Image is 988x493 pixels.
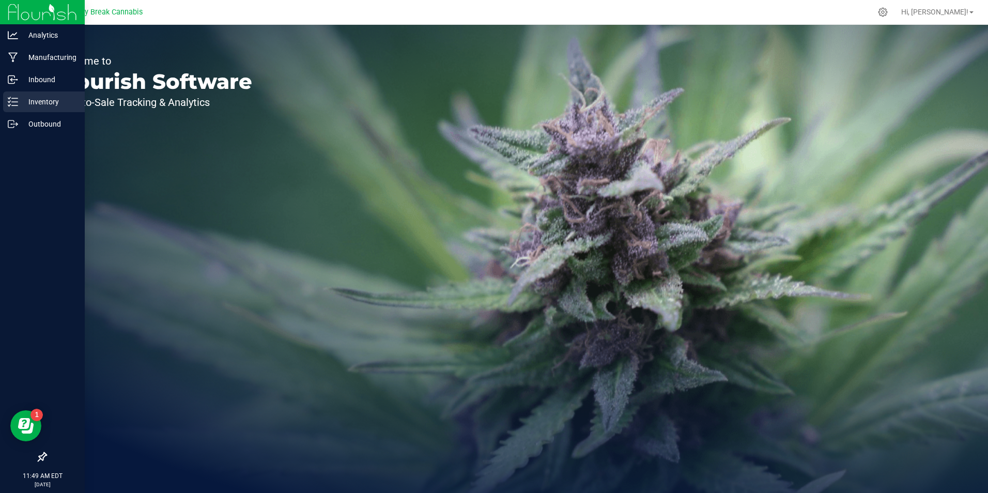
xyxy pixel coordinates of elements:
inline-svg: Analytics [8,30,18,40]
iframe: Resource center unread badge [30,409,43,421]
p: Analytics [18,29,80,41]
p: Flourish Software [56,71,252,92]
inline-svg: Outbound [8,119,18,129]
span: Hi, [PERSON_NAME]! [901,8,968,16]
p: [DATE] [5,481,80,488]
p: Inventory [18,96,80,108]
inline-svg: Manufacturing [8,52,18,63]
p: Inbound [18,73,80,86]
inline-svg: Inbound [8,74,18,85]
span: Lucky Break Cannabis [69,8,143,17]
div: Manage settings [876,7,889,17]
p: 11:49 AM EDT [5,471,80,481]
p: Manufacturing [18,51,80,64]
p: Seed-to-Sale Tracking & Analytics [56,97,252,107]
iframe: Resource center [10,410,41,441]
inline-svg: Inventory [8,97,18,107]
p: Welcome to [56,56,252,66]
p: Outbound [18,118,80,130]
